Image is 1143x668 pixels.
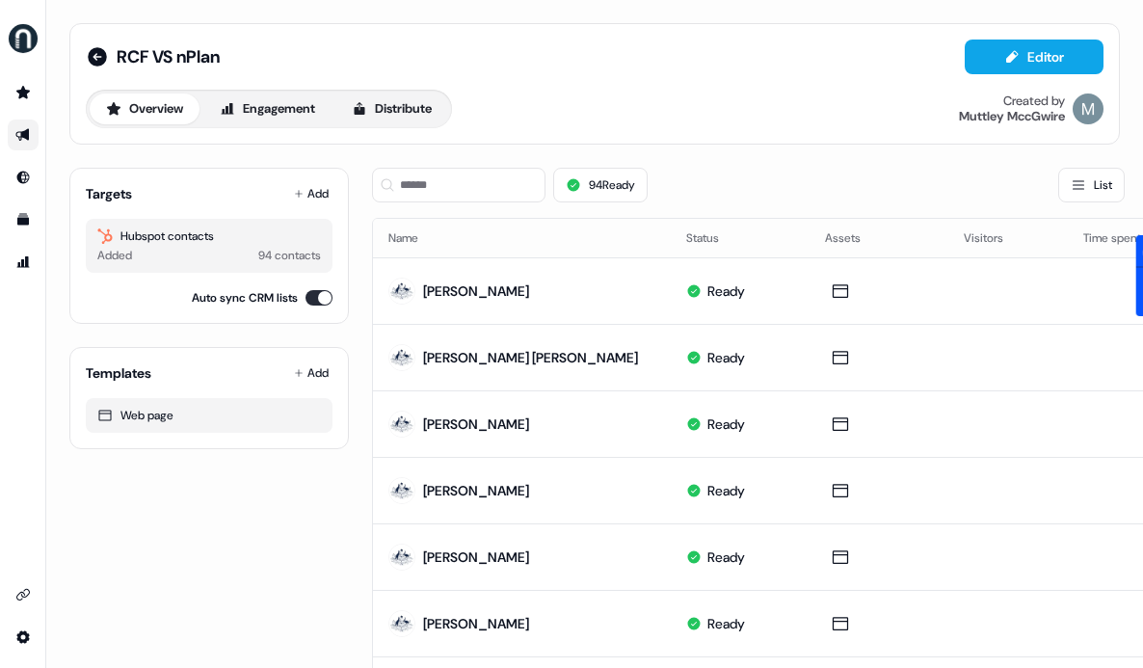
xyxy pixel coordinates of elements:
div: Muttley MccGwire [959,109,1065,124]
button: Overview [90,94,199,124]
div: [PERSON_NAME] [PERSON_NAME] [423,348,638,367]
div: [PERSON_NAME] [423,414,529,434]
div: Ready [707,348,745,367]
div: Ready [707,614,745,633]
div: Ready [707,281,745,301]
span: RCF VS nPlan [117,45,220,68]
div: Web page [97,406,321,425]
div: [PERSON_NAME] [423,548,529,567]
a: Go to templates [8,204,39,235]
button: Visitors [964,221,1026,255]
button: 94Ready [553,168,648,202]
button: Add [290,180,332,207]
img: Muttley [1073,94,1103,124]
button: Editor [965,40,1103,74]
div: [PERSON_NAME] [423,281,529,301]
div: Targets [86,184,132,203]
div: Templates [86,363,151,383]
button: List [1058,168,1125,202]
div: Ready [707,414,745,434]
button: Distribute [335,94,448,124]
div: 94 contacts [258,246,321,265]
th: Assets [810,219,948,257]
button: Engagement [203,94,332,124]
a: Go to integrations [8,622,39,653]
a: Go to outbound experience [8,120,39,150]
div: Ready [707,481,745,500]
button: Status [686,221,742,255]
label: Auto sync CRM lists [192,288,298,307]
div: [PERSON_NAME] [423,481,529,500]
a: Editor [965,49,1103,69]
button: Name [388,221,441,255]
div: Created by [1003,94,1065,109]
div: Ready [707,548,745,567]
a: Go to integrations [8,579,39,610]
a: Go to Inbound [8,162,39,193]
a: Go to attribution [8,247,39,278]
button: Add [290,360,332,387]
div: [PERSON_NAME] [423,614,529,633]
a: Go to prospects [8,77,39,108]
div: Hubspot contacts [97,227,321,246]
div: Added [97,246,132,265]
